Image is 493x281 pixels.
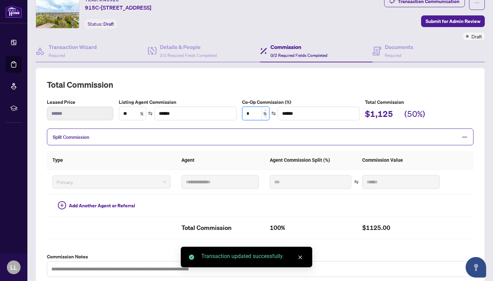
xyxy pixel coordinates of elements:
span: 915C-[STREET_ADDRESS] [85,3,151,12]
span: Required [385,53,401,58]
label: Co-Op Commission (%) [242,98,359,106]
h4: Documents [385,43,413,51]
img: logo [5,5,22,18]
span: Decrease Value [262,113,269,120]
h2: 100% [270,222,352,233]
span: Draft [471,33,482,40]
a: Close [296,254,304,261]
span: minus [462,134,468,140]
th: Agent Commission Split (%) [264,151,357,170]
div: Status: [85,19,117,28]
span: Increase Value [262,107,269,113]
span: Draft [103,21,114,27]
button: Open asap [466,257,486,278]
span: swap [148,111,153,116]
button: Add Another Agent or Referral [52,200,141,211]
th: Type [47,151,176,170]
span: Split Commission [53,134,89,140]
th: Commission Value [357,151,445,170]
h4: Transaction Wizard [49,43,97,51]
h4: Commission [270,43,327,51]
span: LL [10,262,17,272]
span: down [264,116,267,118]
label: Listing Agent Commission [119,98,236,106]
h5: Total Commission [365,98,473,106]
h2: $1125.00 [362,222,440,233]
span: 2/2 Required Fields Completed [160,53,217,58]
span: 0/2 Required Fields Completed [270,53,327,58]
button: Submit for Admin Review [421,15,485,27]
div: Split Commission [47,129,473,145]
span: Add Another Agent or Referral [69,202,135,209]
span: swap [354,180,359,184]
label: Leased Price [47,98,113,106]
span: Required [49,53,65,58]
span: ellipsis [475,0,479,5]
span: Primary [56,177,166,187]
h2: Total Commission [181,222,259,233]
h2: $1,125 [365,108,393,121]
span: close [298,255,303,260]
div: Transaction updated successfully. [201,252,304,260]
h2: Total Commission [47,79,473,90]
h4: Details & People [160,43,217,51]
span: plus-circle [58,201,66,209]
span: up [264,109,267,111]
th: Agent [176,151,264,170]
span: check-circle [189,255,194,260]
h2: (50%) [404,108,425,121]
span: Submit for Admin Review [426,16,480,27]
label: Commission Notes [47,253,473,260]
span: swap [271,111,276,116]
